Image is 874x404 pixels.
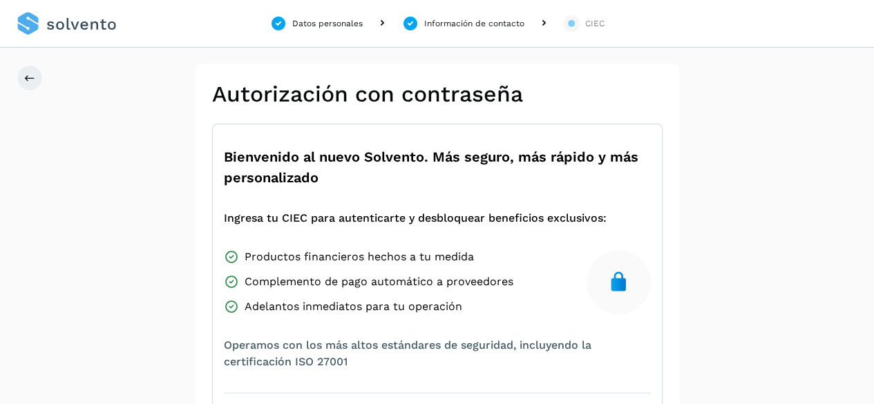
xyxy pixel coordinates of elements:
div: Datos personales [292,17,363,30]
span: Operamos con los más altos estándares de seguridad, incluyendo la certificación ISO 27001 [224,337,651,370]
span: Adelantos inmediatos para tu operación [245,298,462,315]
div: Información de contacto [424,17,524,30]
img: secure [607,271,629,293]
div: CIEC [585,17,605,30]
span: Ingresa tu CIEC para autenticarte y desbloquear beneficios exclusivos: [224,210,607,227]
span: Complemento de pago automático a proveedores [245,273,513,290]
span: Productos financieros hechos a tu medida [245,249,474,265]
span: Bienvenido al nuevo Solvento. Más seguro, más rápido y más personalizado [224,146,651,188]
h2: Autorización con contraseña [212,81,663,107]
